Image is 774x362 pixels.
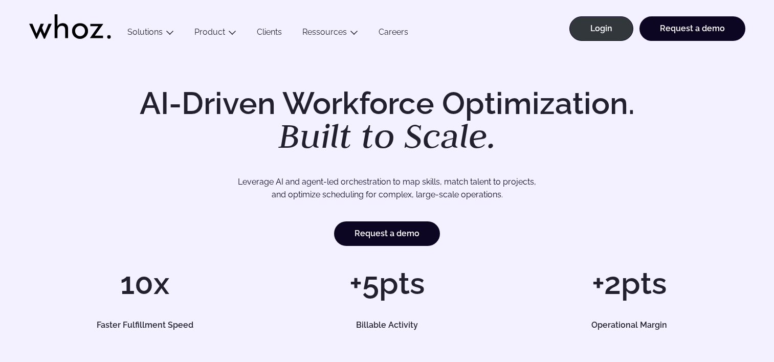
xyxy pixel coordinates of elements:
h5: Billable Activity [283,321,492,329]
a: Request a demo [639,16,745,41]
p: Leverage AI and agent-led orchestration to map skills, match talent to projects, and optimize sch... [65,175,710,201]
em: Built to Scale. [278,113,496,158]
a: Careers [368,27,418,41]
h1: 10x [29,268,261,299]
button: Product [184,27,247,41]
button: Solutions [117,27,184,41]
a: Login [569,16,633,41]
h5: Operational Margin [525,321,734,329]
a: Request a demo [334,221,440,246]
a: Ressources [302,27,347,37]
h5: Faster Fulfillment Speed [40,321,249,329]
a: Clients [247,27,292,41]
h1: AI-Driven Workforce Optimization. [125,88,649,153]
a: Product [194,27,225,37]
button: Ressources [292,27,368,41]
h1: +5pts [271,268,503,299]
h1: +2pts [513,268,745,299]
